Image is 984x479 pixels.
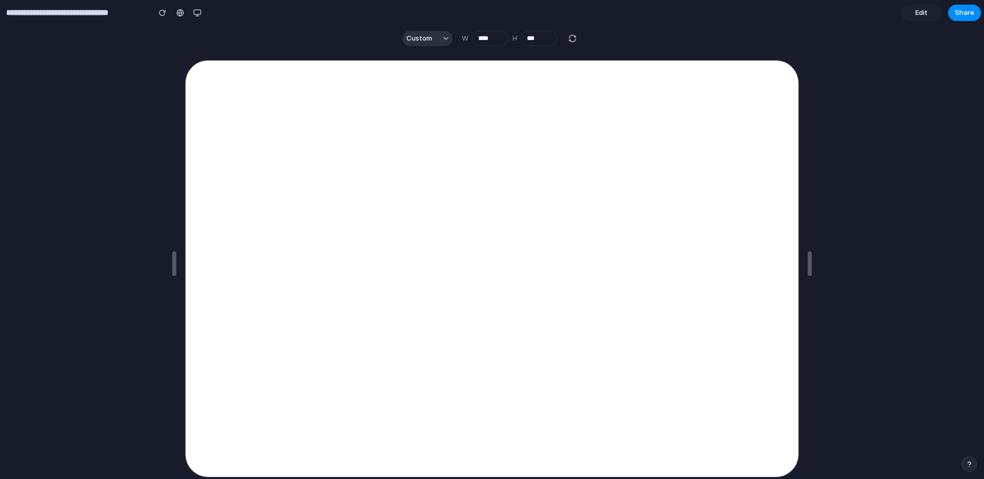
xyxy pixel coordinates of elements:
[184,59,799,478] iframe: To enrich screen reader interactions, please activate Accessibility in Grammarly extension settings
[901,5,942,21] a: Edit
[915,8,928,18] span: Edit
[955,8,974,18] span: Share
[512,33,517,44] label: H
[402,31,453,46] button: Custom
[948,5,981,21] button: Share
[406,33,432,44] span: Custom
[462,33,468,44] label: W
